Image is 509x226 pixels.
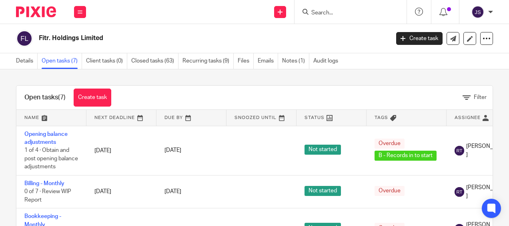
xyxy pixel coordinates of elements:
h1: Open tasks [24,93,66,102]
img: svg%3E [471,6,484,18]
h2: Fitr. Holdings Limited [39,34,315,42]
span: Overdue [375,186,405,196]
a: Details [16,53,38,69]
td: [DATE] [86,126,156,175]
span: Overdue [375,139,405,149]
a: Create task [74,89,111,107]
span: B - Records in to start [375,151,437,161]
a: Client tasks (0) [86,53,127,69]
span: 0 of 7 · Review WIP Report [24,189,71,203]
a: Emails [258,53,278,69]
img: svg%3E [16,30,33,47]
a: Open tasks (7) [42,53,82,69]
input: Search [311,10,383,17]
span: [PERSON_NAME] [466,142,509,159]
a: Files [238,53,254,69]
span: Snoozed Until [234,115,277,120]
span: 1 of 4 · Obtain and post opening balance adjustments [24,147,78,169]
a: Recurring tasks (9) [182,53,234,69]
span: [PERSON_NAME] [466,184,509,200]
a: Notes (1) [282,53,309,69]
a: Closed tasks (63) [131,53,178,69]
img: Pixie [16,6,56,17]
span: Not started [305,145,341,155]
span: Not started [305,186,341,196]
span: (7) [58,94,66,101]
img: svg%3E [455,146,464,155]
span: Tags [375,115,388,120]
a: Audit logs [313,53,342,69]
a: Create task [396,32,443,45]
span: [DATE] [164,148,181,153]
span: Filter [474,95,487,100]
td: [DATE] [86,175,156,208]
span: Status [305,115,325,120]
span: [DATE] [164,189,181,195]
a: Opening balance adjustments [24,131,68,145]
img: svg%3E [455,187,464,197]
a: Billing - Monthly [24,181,64,186]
